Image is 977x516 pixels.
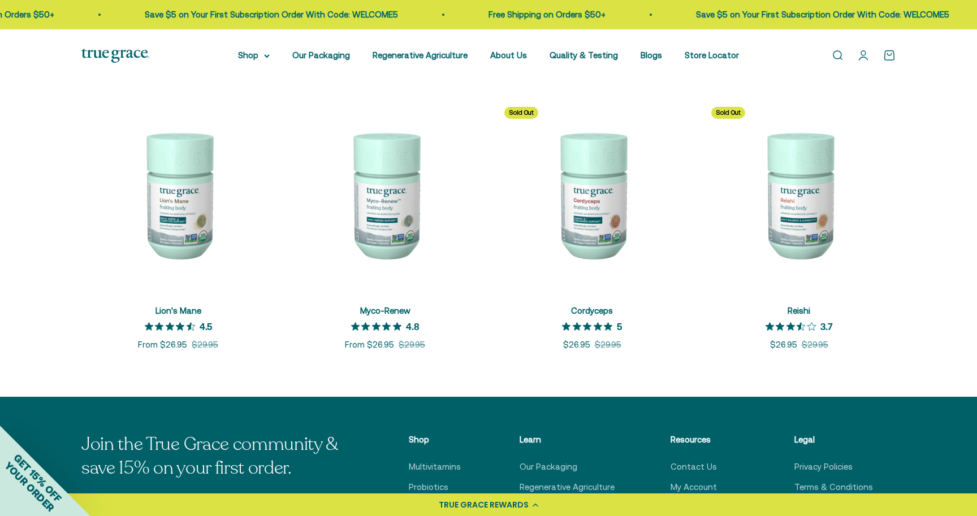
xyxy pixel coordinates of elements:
a: Cordyceps [571,306,613,315]
span: 4.5 out of 5 stars rating in total 12 reviews. [145,318,200,334]
img: Cordyceps Mushroom Supplement for Energy & Endurance Support* 1 g daily aids an active lifestyle ... [495,98,689,291]
span: 5 out of 5 stars rating in total 6 reviews. [562,318,617,334]
p: Resources [671,433,738,446]
p: Learn [520,433,615,446]
a: Myco-Renew [360,306,410,315]
p: Save $5 on Your First Subscription Order With Code: WELCOME5 [145,8,398,21]
sale-price: $26.95 [563,338,590,352]
a: Our Packaging [520,460,577,474]
p: Legal [794,433,873,446]
compare-at-price: $29.95 [399,338,425,352]
a: Quality & Testing [550,50,618,60]
a: Reishi [788,306,810,315]
compare-at-price: $29.95 [802,338,828,352]
span: GET 15% OFF [11,452,64,504]
span: YOUR ORDER [2,459,57,514]
a: Regenerative Agriculture [520,480,615,494]
img: Reishi Mushroom Supplements for Daily Balance & Longevity* 1 g daily supports healthy aging* Trad... [702,98,896,291]
a: Terms & Conditions [794,480,873,494]
img: Lion's Mane Mushroom Supplement for Brain, Nerve&Cognitive Support* 1 g daily supports brain heal... [81,98,275,291]
p: 4.5 [200,320,212,332]
span: 4.8 out of 5 stars rating in total 11 reviews. [351,318,406,334]
a: Blogs [641,50,662,60]
a: Privacy Policies [794,460,853,474]
div: TRUE GRACE REWARDS [439,499,529,511]
p: Shop [409,433,463,446]
img: Myco-RenewTM Blend Mushroom Supplements for Daily Immune Support* 1 g daily to support a healthy ... [288,98,482,291]
p: Join the True Grace community & save 15% on your first order. [81,433,353,480]
a: Contact Us [671,460,717,474]
p: 4.8 [406,320,420,332]
compare-at-price: $29.95 [595,338,621,352]
p: Save $5 on Your First Subscription Order With Code: WELCOME5 [696,8,949,21]
span: 3.7 out of 5 stars rating in total 3 reviews. [766,318,820,334]
a: Lion's Mane [155,306,201,315]
p: 5 [617,320,622,332]
sale-price: From $26.95 [345,338,394,352]
a: Probiotics [409,480,448,494]
a: Multivitamins [409,460,461,474]
a: Store Locator [685,50,739,60]
compare-at-price: $29.95 [192,338,218,352]
a: About Us [490,50,527,60]
a: Free Shipping on Orders $50+ [488,10,606,19]
summary: Shop [238,49,270,62]
p: 3.7 [820,320,833,332]
sale-price: $26.95 [770,338,797,352]
a: Our Packaging [292,50,350,60]
a: My Account [671,480,717,494]
sale-price: From $26.95 [138,338,187,352]
a: Regenerative Agriculture [373,50,468,60]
